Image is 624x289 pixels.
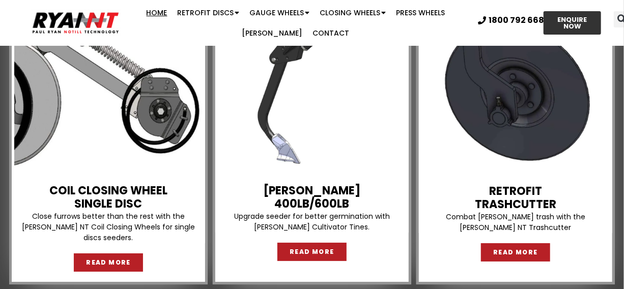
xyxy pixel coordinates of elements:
span: READ MORE [86,259,131,266]
nav: Menu [121,3,471,43]
a: Home [141,3,173,23]
p: Combat [PERSON_NAME] trash with the [PERSON_NAME] NT Trashcutter [421,212,610,233]
a: READ MORE [277,243,347,261]
a: READ MORE [481,243,550,262]
span: 1800 792 668 [489,16,544,24]
a: Retrofit Discs [173,3,245,23]
a: RetrofitTrashcutter [475,183,556,212]
a: Contact [308,23,355,43]
a: READ MORE [74,253,143,272]
p: Close furrows better than the rest with the [PERSON_NAME] NT Coil Closing Wheels for single discs... [14,211,203,243]
span: ENQUIRE NOW [553,16,592,30]
span: READ MORE [493,249,538,255]
p: Upgrade seeder for better germination with [PERSON_NAME] Cultivator Tines. [218,211,406,233]
a: COIL CLOSING WHEELSINGLE DISC [49,183,167,212]
a: [PERSON_NAME]400lb/600lb [263,183,360,212]
a: Gauge Wheels [245,3,315,23]
a: [PERSON_NAME] [237,23,308,43]
a: Press Wheels [391,3,450,23]
a: 1800 792 668 [478,16,544,24]
img: Ryan NT logo [31,9,121,37]
a: ENQUIRE NOW [544,11,602,35]
span: READ MORE [290,249,334,255]
a: Closing Wheels [315,3,391,23]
